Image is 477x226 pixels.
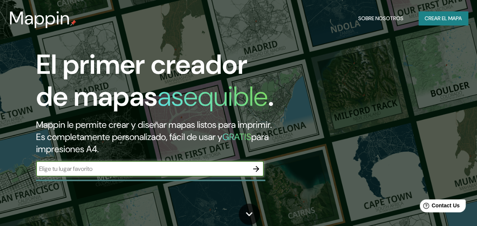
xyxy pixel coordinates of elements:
iframe: Help widget launcher [409,196,469,218]
h2: Mappin le permite crear y diseñar mapas listos para imprimir. Es completamente personalizado, fác... [36,119,275,155]
h3: Mappin [9,8,70,29]
h5: GRATIS [222,131,251,143]
button: Crear el mapa [419,11,468,25]
h1: asequible [157,79,268,114]
input: Elige tu lugar favorito [36,164,249,173]
h1: El primer creador de mapas . [36,49,275,119]
button: Sobre nosotros [355,11,406,25]
img: mappin-pin [70,20,76,26]
font: Sobre nosotros [358,14,403,23]
font: Crear el mapa [425,14,462,23]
